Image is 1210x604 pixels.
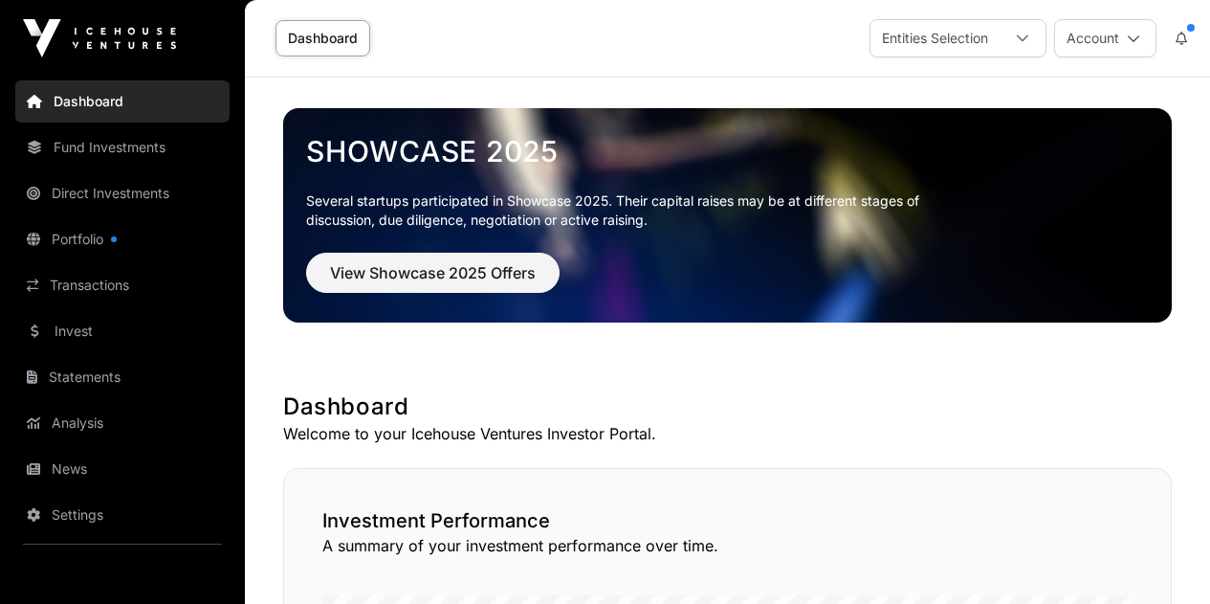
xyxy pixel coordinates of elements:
[1114,512,1210,604] iframe: Chat Widget
[15,172,230,214] a: Direct Investments
[15,448,230,490] a: News
[306,253,560,293] button: View Showcase 2025 Offers
[15,356,230,398] a: Statements
[15,80,230,123] a: Dashboard
[15,218,230,260] a: Portfolio
[283,422,1172,445] p: Welcome to your Icehouse Ventures Investor Portal.
[275,20,370,56] a: Dashboard
[306,134,1149,168] a: Showcase 2025
[23,19,176,57] img: Icehouse Ventures Logo
[283,391,1172,422] h1: Dashboard
[322,534,1133,557] p: A summary of your investment performance over time.
[306,191,949,230] p: Several startups participated in Showcase 2025. Their capital raises may be at different stages o...
[15,264,230,306] a: Transactions
[15,126,230,168] a: Fund Investments
[330,261,536,284] span: View Showcase 2025 Offers
[1054,19,1156,57] button: Account
[306,272,560,291] a: View Showcase 2025 Offers
[15,494,230,536] a: Settings
[870,20,1000,56] div: Entities Selection
[283,108,1172,323] img: Showcase 2025
[15,402,230,444] a: Analysis
[322,507,1133,534] h2: Investment Performance
[15,310,230,352] a: Invest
